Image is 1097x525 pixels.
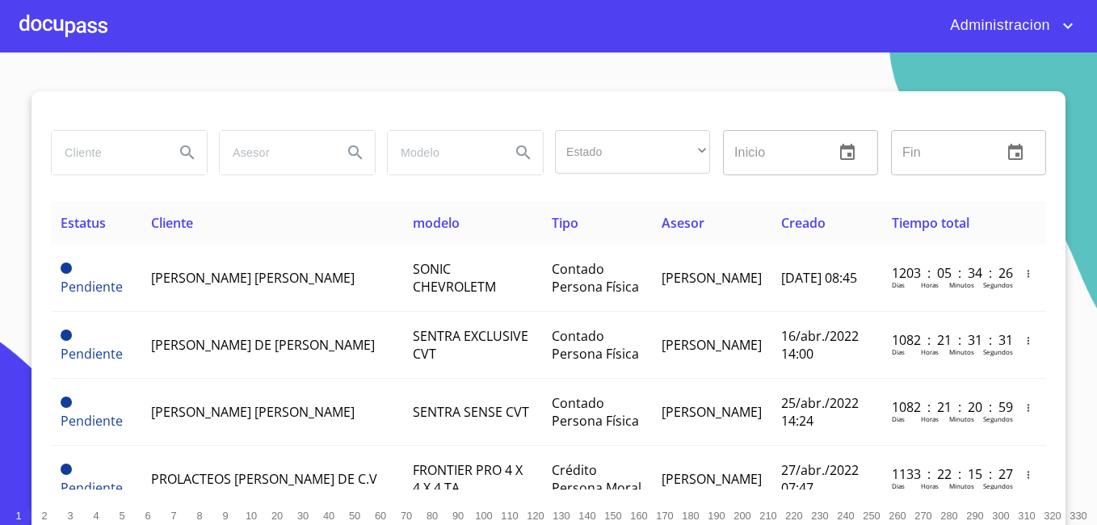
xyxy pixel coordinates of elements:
span: Pendiente [61,330,72,341]
input: search [388,131,498,174]
button: Search [336,133,375,172]
span: PROLACTEOS [PERSON_NAME] DE C.V [151,470,377,488]
span: 1 [15,510,21,522]
span: 50 [349,510,360,522]
span: Contado Persona Física [552,327,639,363]
p: Segundos [983,347,1013,356]
button: Search [504,133,543,172]
span: 16/abr./2022 14:00 [781,327,859,363]
span: 60 [375,510,386,522]
span: 90 [452,510,464,522]
span: 110 [501,510,518,522]
p: Dias [892,481,905,490]
p: Horas [921,481,939,490]
span: 5 [119,510,124,522]
span: Pendiente [61,412,123,430]
span: 280 [940,510,957,522]
span: 100 [475,510,492,522]
p: 1133 : 22 : 15 : 27 [892,465,1001,483]
span: SENTRA SENSE CVT [413,403,529,421]
p: Minutos [949,280,974,289]
p: Minutos [949,481,974,490]
span: [PERSON_NAME] [662,470,762,488]
span: 2 [41,510,47,522]
input: search [220,131,330,174]
span: 320 [1044,510,1061,522]
span: 180 [682,510,699,522]
span: Creado [781,214,826,232]
span: 8 [196,510,202,522]
p: Minutos [949,414,974,423]
span: 260 [889,510,906,522]
span: 160 [630,510,647,522]
p: Dias [892,347,905,356]
p: Horas [921,414,939,423]
span: 210 [759,510,776,522]
span: Tipo [552,214,578,232]
span: 9 [222,510,228,522]
span: [PERSON_NAME] DE [PERSON_NAME] [151,336,375,354]
span: 7 [170,510,176,522]
p: Segundos [983,280,1013,289]
span: 140 [578,510,595,522]
span: Pendiente [61,464,72,475]
span: Crédito Persona Moral [552,461,641,497]
span: 250 [863,510,880,522]
p: 1082 : 21 : 31 : 31 [892,331,1001,349]
span: [PERSON_NAME] [PERSON_NAME] [151,403,355,421]
span: Tiempo total [892,214,969,232]
span: 25/abr./2022 14:24 [781,394,859,430]
p: Dias [892,414,905,423]
span: Estatus [61,214,106,232]
span: 70 [401,510,412,522]
span: SONIC CHEVROLETM [413,260,496,296]
span: 170 [656,510,673,522]
span: Contado Persona Física [552,394,639,430]
span: SENTRA EXCLUSIVE CVT [413,327,528,363]
div: ​ [555,130,710,174]
span: 150 [604,510,621,522]
button: account of current user [938,13,1078,39]
span: Pendiente [61,345,123,363]
span: Pendiente [61,397,72,408]
p: Minutos [949,347,974,356]
span: Pendiente [61,262,72,274]
span: 310 [1018,510,1035,522]
span: Asesor [662,214,704,232]
p: Segundos [983,481,1013,490]
p: Dias [892,280,905,289]
span: 200 [733,510,750,522]
span: 240 [837,510,854,522]
span: 190 [708,510,725,522]
button: Search [168,133,207,172]
span: 20 [271,510,283,522]
span: 80 [427,510,438,522]
span: 10 [246,510,257,522]
span: 6 [145,510,150,522]
p: 1082 : 21 : 20 : 59 [892,398,1001,416]
span: 300 [992,510,1009,522]
p: Horas [921,347,939,356]
span: Pendiente [61,278,123,296]
span: Pendiente [61,479,123,497]
span: 30 [297,510,309,522]
span: 120 [527,510,544,522]
span: [PERSON_NAME] [PERSON_NAME] [151,269,355,287]
p: Segundos [983,414,1013,423]
span: 130 [553,510,570,522]
input: search [52,131,162,174]
p: 1203 : 05 : 34 : 26 [892,264,1001,282]
span: 230 [811,510,828,522]
span: Administracion [938,13,1058,39]
span: 290 [966,510,983,522]
span: 220 [785,510,802,522]
span: 3 [67,510,73,522]
span: 330 [1070,510,1086,522]
span: 270 [914,510,931,522]
span: [DATE] 08:45 [781,269,857,287]
span: Cliente [151,214,193,232]
p: Horas [921,280,939,289]
span: [PERSON_NAME] [662,403,762,421]
span: [PERSON_NAME] [662,269,762,287]
span: 4 [93,510,99,522]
